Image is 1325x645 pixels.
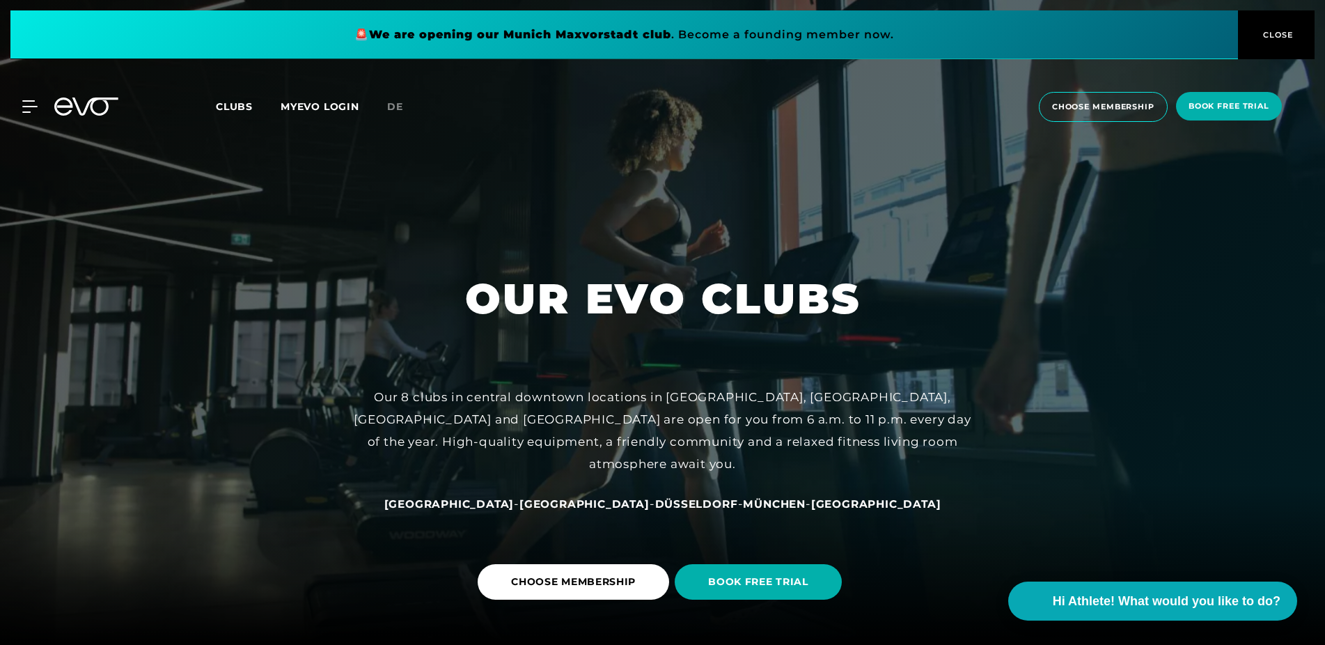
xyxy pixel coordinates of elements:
div: - - - - [350,492,976,515]
a: de [387,99,420,115]
a: book free trial [1172,92,1286,122]
span: book free trial [1189,100,1269,112]
div: Our 8 clubs in central downtown locations in [GEOGRAPHIC_DATA], [GEOGRAPHIC_DATA], [GEOGRAPHIC_DA... [350,386,976,476]
button: CLOSE [1238,10,1315,59]
span: CLOSE [1260,29,1294,41]
span: CHOOSE MEMBERSHIP [511,575,636,589]
a: Clubs [216,100,281,113]
span: de [387,100,403,113]
a: [GEOGRAPHIC_DATA] [811,497,941,511]
h1: OUR EVO CLUBS [465,272,861,326]
span: choose membership [1052,101,1154,113]
span: BOOK FREE TRIAL [708,575,808,589]
span: Hi Athlete! What would you like to do? [1053,592,1280,611]
a: BOOK FREE TRIAL [675,554,847,610]
a: MYEVO LOGIN [281,100,359,113]
a: [GEOGRAPHIC_DATA] [519,497,650,511]
a: Düsseldorf [655,497,738,511]
a: CHOOSE MEMBERSHIP [478,554,675,610]
button: Hi Athlete! What would you like to do? [1008,582,1297,621]
a: choose membership [1035,92,1172,122]
span: Clubs [216,100,253,113]
a: München [743,497,806,511]
a: [GEOGRAPHIC_DATA] [384,497,515,511]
